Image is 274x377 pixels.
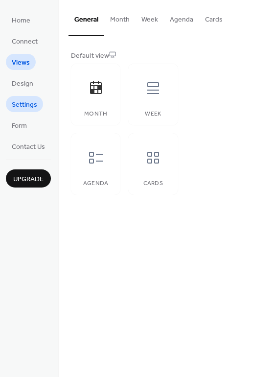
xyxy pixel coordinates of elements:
div: Agenda [81,180,111,187]
span: Connect [12,37,38,47]
span: Views [12,58,30,68]
div: Cards [138,180,168,187]
button: Upgrade [6,169,51,188]
div: Month [81,111,111,118]
span: Upgrade [13,174,44,185]
div: Default view [71,51,260,61]
a: Views [6,54,36,70]
a: Contact Us [6,138,51,154]
span: Contact Us [12,142,45,152]
a: Home [6,12,36,28]
span: Home [12,16,30,26]
a: Connect [6,33,44,49]
span: Form [12,121,27,131]
span: Design [12,79,33,89]
a: Design [6,75,39,91]
a: Form [6,117,33,133]
a: Settings [6,96,43,112]
div: Week [138,111,168,118]
span: Settings [12,100,37,110]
